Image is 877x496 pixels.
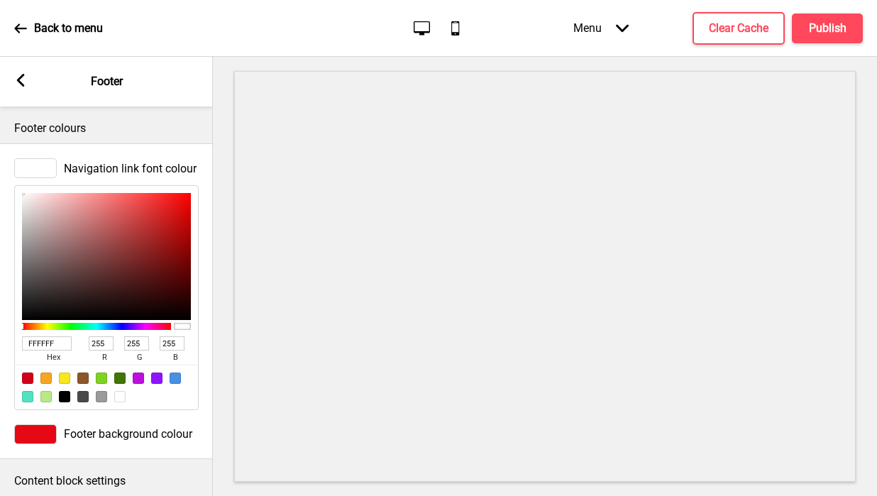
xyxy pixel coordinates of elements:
div: #F5A623 [40,373,52,384]
div: #9B9B9B [96,391,107,402]
div: #4A4A4A [77,391,89,402]
span: b [160,351,191,365]
div: #9013FE [151,373,162,384]
div: Navigation link font colour [14,158,199,178]
div: Footer background colour [14,424,199,444]
p: Back to menu [34,21,103,36]
div: #FFFFFF [114,391,126,402]
p: Footer colours [14,121,199,136]
p: Footer [91,74,123,89]
div: #F8E71C [59,373,70,384]
div: #B8E986 [40,391,52,402]
p: Content block settings [14,473,199,489]
span: Footer background colour [64,427,192,441]
div: #50E3C2 [22,391,33,402]
div: #BD10E0 [133,373,144,384]
button: Clear Cache [693,12,785,45]
div: #4A90E2 [170,373,181,384]
span: Navigation link font colour [64,162,197,175]
div: #000000 [59,391,70,402]
span: g [124,351,155,365]
a: Back to menu [14,9,103,48]
div: #7ED321 [96,373,107,384]
button: Publish [792,13,863,43]
span: r [89,351,120,365]
div: #D0021B [22,373,33,384]
span: hex [22,351,84,365]
div: #417505 [114,373,126,384]
div: Menu [559,7,643,49]
h4: Clear Cache [709,21,768,36]
div: #8B572A [77,373,89,384]
h4: Publish [809,21,846,36]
